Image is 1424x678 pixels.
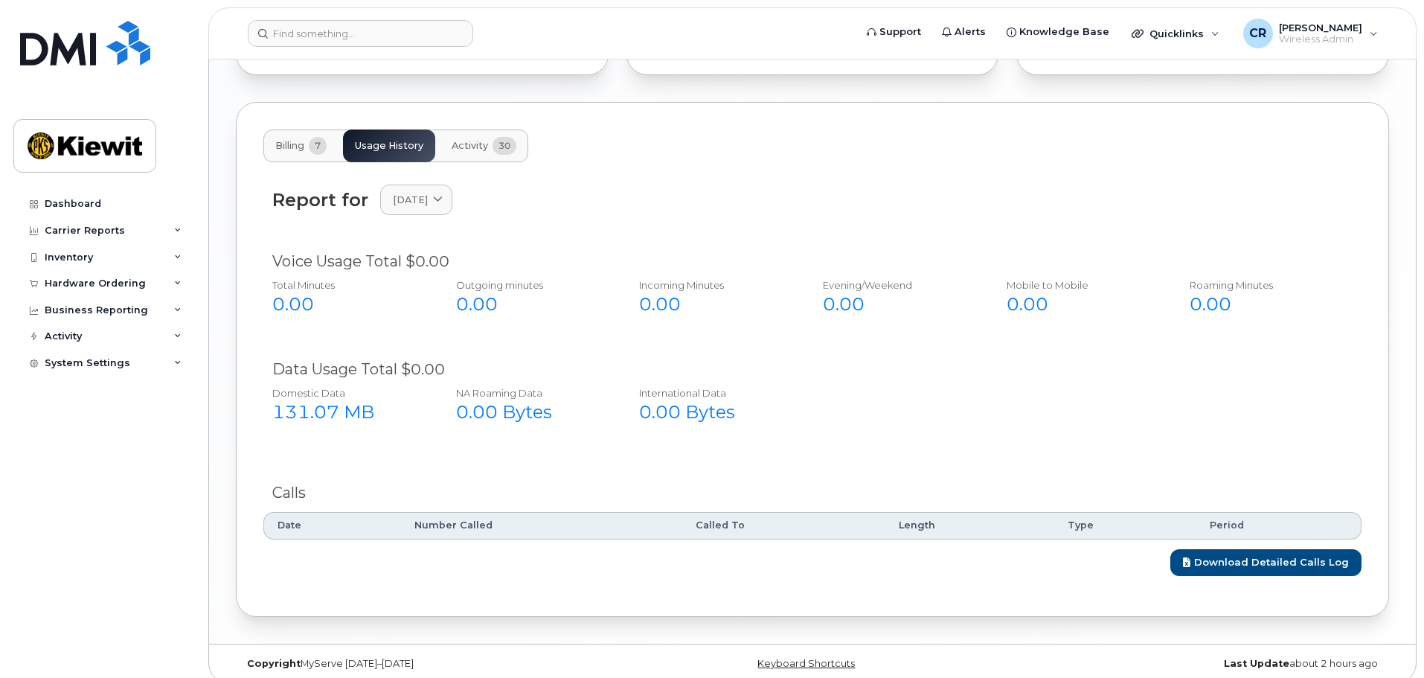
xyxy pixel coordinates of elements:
[275,140,304,152] span: Billing
[639,400,790,425] div: 0.00 Bytes
[493,137,516,155] span: 30
[272,292,423,317] div: 0.00
[272,190,368,210] div: Report for
[1190,278,1341,292] div: Roaming Minutes
[682,512,885,539] th: Called To
[885,512,1055,539] th: Length
[1004,658,1389,670] div: about 2 hours ago
[1019,25,1109,39] span: Knowledge Base
[1149,28,1204,39] span: Quicklinks
[823,278,974,292] div: Evening/Weekend
[380,185,452,215] a: [DATE]
[879,25,921,39] span: Support
[452,140,488,152] span: Activity
[955,25,986,39] span: Alerts
[456,386,607,400] div: NA Roaming Data
[1121,19,1230,48] div: Quicklinks
[248,20,473,47] input: Find something...
[1054,512,1196,539] th: Type
[272,359,1353,380] div: Data Usage Total $0.00
[1233,19,1388,48] div: Cally Rogers
[1279,33,1362,45] span: Wireless Admin
[456,278,607,292] div: Outgoing minutes
[1249,25,1266,42] span: CR
[996,17,1120,47] a: Knowledge Base
[272,251,1353,272] div: Voice Usage Total $0.00
[1190,292,1341,317] div: 0.00
[823,292,974,317] div: 0.00
[272,278,423,292] div: Total Minutes
[272,400,423,425] div: 131.07 MB
[1359,613,1413,667] iframe: Messenger Launcher
[456,400,607,425] div: 0.00 Bytes
[272,386,423,400] div: Domestic Data
[401,512,682,539] th: Number Called
[639,292,790,317] div: 0.00
[931,17,996,47] a: Alerts
[1279,22,1362,33] span: [PERSON_NAME]
[1170,549,1362,577] a: Download Detailed Calls Log
[456,292,607,317] div: 0.00
[309,137,327,155] span: 7
[1196,512,1362,539] th: Period
[1007,278,1158,292] div: Mobile to Mobile
[247,658,301,669] strong: Copyright
[236,658,620,670] div: MyServe [DATE]–[DATE]
[856,17,931,47] a: Support
[1007,292,1158,317] div: 0.00
[639,278,790,292] div: Incoming Minutes
[757,658,855,669] a: Keyboard Shortcuts
[272,482,1353,504] div: Calls
[639,386,790,400] div: International Data
[1224,658,1289,669] strong: Last Update
[393,193,428,207] span: [DATE]
[263,512,401,539] th: Date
